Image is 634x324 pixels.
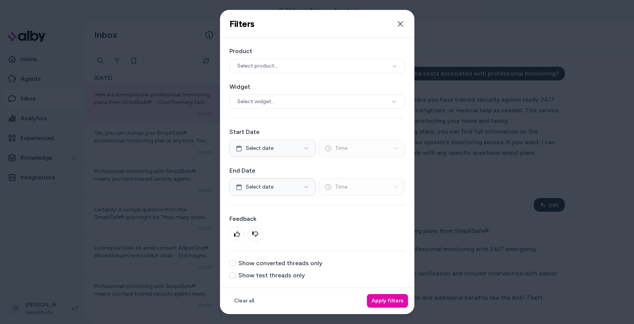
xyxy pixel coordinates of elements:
[229,47,405,56] label: Product
[229,18,255,30] h2: Filters
[239,272,305,278] label: Show test threads only
[229,127,405,137] label: Start Date
[246,145,274,152] span: Select date
[239,260,323,266] label: Show converted threads only
[229,178,316,196] button: Select date
[246,183,274,191] span: Select date
[229,294,259,308] button: Clear all
[367,294,408,308] button: Apply filters
[229,82,405,91] label: Widget
[229,140,316,157] button: Select date
[229,166,405,175] label: End Date
[237,62,278,70] span: Select product...
[229,214,405,223] label: Feedback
